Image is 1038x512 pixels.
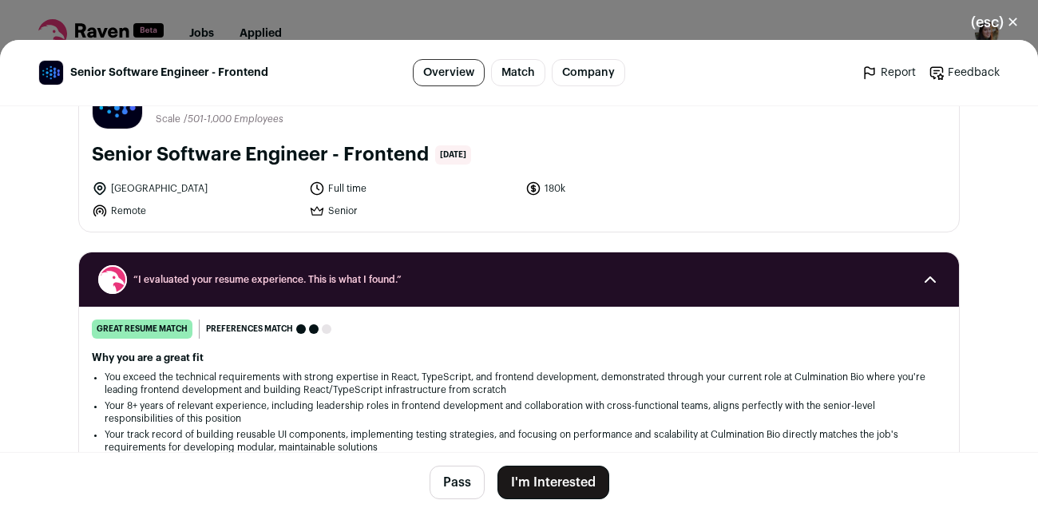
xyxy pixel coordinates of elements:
[525,181,733,196] li: 180k
[105,428,933,454] li: Your track record of building reusable UI components, implementing testing strategies, and focusi...
[430,466,485,499] button: Pass
[105,371,933,396] li: You exceed the technical requirements with strong expertise in React, TypeScript, and frontend de...
[39,61,63,85] img: 0d7b8d9a3b577bd6c2caada355c5447f3f819241826a91b1594fa99c421327aa.jpg
[413,59,485,86] a: Overview
[92,351,946,364] h2: Why you are a great fit
[156,113,184,125] li: Scale
[929,65,1000,81] a: Feedback
[92,320,192,339] div: great resume match
[184,113,283,125] li: /
[309,181,517,196] li: Full time
[92,203,299,219] li: Remote
[133,273,905,286] span: “I evaluated your resume experience. This is what I found.”
[92,142,429,168] h1: Senior Software Engineer - Frontend
[497,466,609,499] button: I'm Interested
[952,5,1038,40] button: Close modal
[552,59,625,86] a: Company
[92,181,299,196] li: [GEOGRAPHIC_DATA]
[862,65,916,81] a: Report
[491,59,545,86] a: Match
[105,399,933,425] li: Your 8+ years of relevant experience, including leadership roles in frontend development and coll...
[206,321,293,337] span: Preferences match
[188,114,283,124] span: 501-1,000 Employees
[309,203,517,219] li: Senior
[435,145,471,165] span: [DATE]
[70,65,268,81] span: Senior Software Engineer - Frontend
